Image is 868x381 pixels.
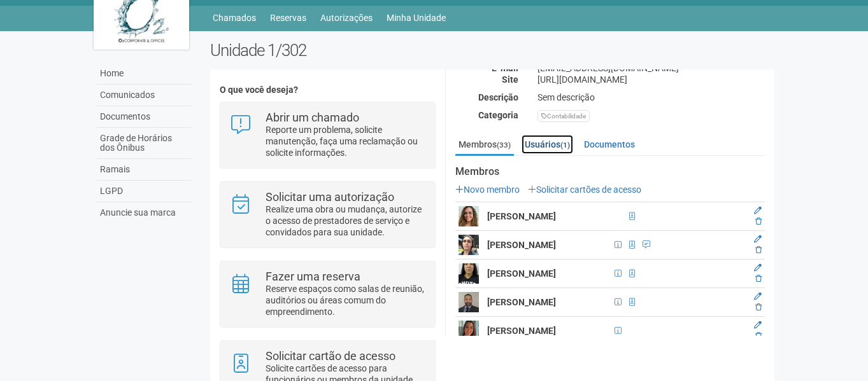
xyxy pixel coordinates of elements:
[755,217,762,226] a: Excluir membro
[528,184,641,195] a: Solicitar cartões de acesso
[528,74,774,85] div: [URL][DOMAIN_NAME]
[459,321,479,341] img: user.png
[230,112,425,158] a: Abrir um chamado Reporte um problema, solicite manutenção, faça uma reclamação ou solicite inform...
[478,110,518,120] strong: Categoria
[266,349,395,363] strong: Solicitar cartão de acesso
[455,135,514,156] a: Membros(33)
[459,206,479,226] img: user.png
[755,274,762,283] a: Excluir membro
[213,9,256,27] a: Chamados
[502,74,518,85] strong: Site
[754,206,762,215] a: Editar membro
[581,135,638,154] a: Documentos
[320,9,373,27] a: Autorizações
[522,135,573,154] a: Usuários(1)
[754,292,762,301] a: Editar membro
[560,141,570,149] small: (1)
[97,85,191,106] a: Comunicados
[459,235,479,255] img: user.png
[266,111,359,124] strong: Abrir um chamado
[97,106,191,128] a: Documentos
[487,211,556,221] strong: [PERSON_NAME]
[487,268,556,279] strong: [PERSON_NAME]
[210,41,775,60] h2: Unidade 1/302
[387,9,446,27] a: Minha Unidade
[478,92,518,102] strong: Descrição
[755,246,762,254] a: Excluir membro
[266,283,425,317] p: Reserve espaços como salas de reunião, auditórios ou áreas comum do empreendimento.
[528,92,774,103] div: Sem descrição
[754,263,762,272] a: Editar membro
[97,63,191,85] a: Home
[97,128,191,159] a: Grade de Horários dos Ônibus
[266,190,394,204] strong: Solicitar uma autorização
[459,292,479,312] img: user.png
[487,297,556,307] strong: [PERSON_NAME]
[220,85,436,95] h4: O que você deseja?
[266,124,425,158] p: Reporte um problema, solicite manutenção, faça uma reclamação ou solicite informações.
[97,181,191,202] a: LGPD
[266,270,360,283] strong: Fazer uma reserva
[455,166,765,177] strong: Membros
[455,184,520,195] a: Novo membro
[230,191,425,238] a: Solicitar uma autorização Realize uma obra ou mudança, autorize o acesso de prestadores de serviç...
[266,204,425,238] p: Realize uma obra ou mudança, autorize o acesso de prestadores de serviço e convidados para sua un...
[497,141,511,149] small: (33)
[487,326,556,336] strong: [PERSON_NAME]
[487,240,556,250] strong: [PERSON_NAME]
[97,202,191,223] a: Anuncie sua marca
[459,263,479,284] img: user.png
[755,303,762,312] a: Excluir membro
[754,235,762,244] a: Editar membro
[230,271,425,317] a: Fazer uma reserva Reserve espaços como salas de reunião, auditórios ou áreas comum do empreendime...
[537,110,590,122] div: Contabilidade
[97,159,191,181] a: Ramais
[755,331,762,340] a: Excluir membro
[270,9,306,27] a: Reservas
[754,321,762,329] a: Editar membro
